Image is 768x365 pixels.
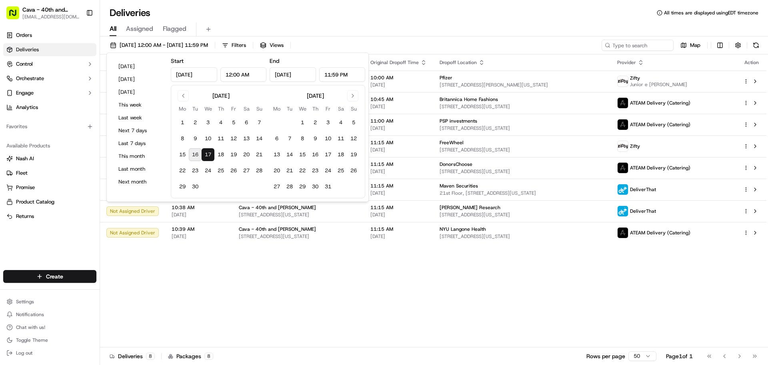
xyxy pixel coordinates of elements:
span: Settings [16,298,34,305]
span: [PERSON_NAME] Research [440,204,500,211]
span: Klarizel Pensader [25,124,66,131]
div: 📗 [8,180,14,186]
span: Create [46,272,63,280]
div: [DATE] [307,92,324,100]
button: 15 [296,148,309,161]
span: Map [690,42,700,49]
span: Pfizer [440,75,452,81]
button: Promise [3,181,96,194]
span: 11:15 AM [370,226,427,232]
button: 22 [296,164,309,177]
span: Analytics [16,104,38,111]
button: 14 [253,132,266,145]
button: Log out [3,347,96,359]
div: Packages [168,352,213,360]
span: ATEAM Delivery (Catering) [630,121,690,128]
button: Toggle Theme [3,335,96,346]
th: Wednesday [296,105,309,113]
button: 4 [334,116,347,129]
a: Product Catalog [6,198,93,206]
button: 6 [270,132,283,145]
span: 11:15 AM [370,161,427,167]
img: Nash [8,8,24,24]
input: Type to search [602,40,674,51]
div: Start new chat [36,77,131,85]
span: Nash AI [16,155,34,162]
a: Deliveries [3,43,96,56]
img: ateam_logo.png [618,228,628,238]
span: 10:00 AM [370,75,427,81]
label: End [270,57,279,65]
img: ateam_logo.png [618,163,628,173]
span: Fleet [16,169,28,177]
span: [DATE] [370,168,427,175]
div: Action [743,59,760,66]
button: Create [3,270,96,283]
button: Go to next month [347,90,358,101]
img: 1736555255976-a54dd68f-1ca7-489b-9aae-adbdc363a1c4 [16,125,22,131]
span: • [59,146,62,152]
span: 11:15 AM [370,139,427,146]
span: [STREET_ADDRESS][US_STATE] [239,212,358,218]
button: 26 [347,164,360,177]
button: 11 [334,132,347,145]
span: Provider [617,59,636,66]
input: Time [220,67,267,82]
th: Thursday [309,105,322,113]
button: Returns [3,210,96,223]
a: Nash AI [6,155,93,162]
span: Cava - 40th and [PERSON_NAME] [239,204,316,211]
th: Tuesday [283,105,296,113]
a: Fleet [6,169,93,177]
button: 20 [270,164,283,177]
th: Sunday [253,105,266,113]
button: Next 7 days [115,125,163,136]
span: Orchestrate [16,75,44,82]
button: 19 [227,148,240,161]
button: Product Catalog [3,196,96,208]
span: Zifty [630,75,640,81]
button: 5 [227,116,240,129]
button: [DATE] [115,74,163,85]
button: 3 [202,116,214,129]
button: 18 [214,148,227,161]
a: Analytics [3,101,96,114]
span: Zifty [630,143,640,149]
button: 17 [322,148,334,161]
span: 11:15 AM [370,183,427,189]
button: 11 [214,132,227,145]
th: Tuesday [189,105,202,113]
span: [STREET_ADDRESS][US_STATE] [440,125,604,131]
span: 10:39 AM [172,226,226,232]
button: 25 [214,164,227,177]
button: 21 [253,148,266,161]
th: Saturday [240,105,253,113]
span: • [68,124,70,131]
span: Log out [16,350,32,356]
button: 6 [240,116,253,129]
button: 1 [296,116,309,129]
input: Date [270,67,316,82]
span: Toggle Theme [16,337,48,343]
button: [DATE] 12:00 AM - [DATE] 11:59 PM [106,40,212,51]
span: Dropoff Location [440,59,477,66]
span: DeliverThat [630,208,656,214]
span: 40th Madison [25,146,57,152]
button: [DATE] [115,61,163,72]
span: Flagged [163,24,186,34]
span: 10:38 AM [172,204,226,211]
button: 14 [283,148,296,161]
span: Product Catalog [16,198,54,206]
button: Settings [3,296,96,307]
th: Monday [176,105,189,113]
a: 💻API Documentation [64,176,132,190]
span: Promise [16,184,35,191]
span: NYU Langone Health [440,226,486,232]
button: 18 [334,148,347,161]
a: Powered byPylon [56,198,97,205]
span: DeliverThat [630,186,656,193]
div: We're available if you need us! [36,85,110,91]
img: ateam_logo.png [618,98,628,108]
button: 23 [309,164,322,177]
div: Deliveries [110,352,155,360]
